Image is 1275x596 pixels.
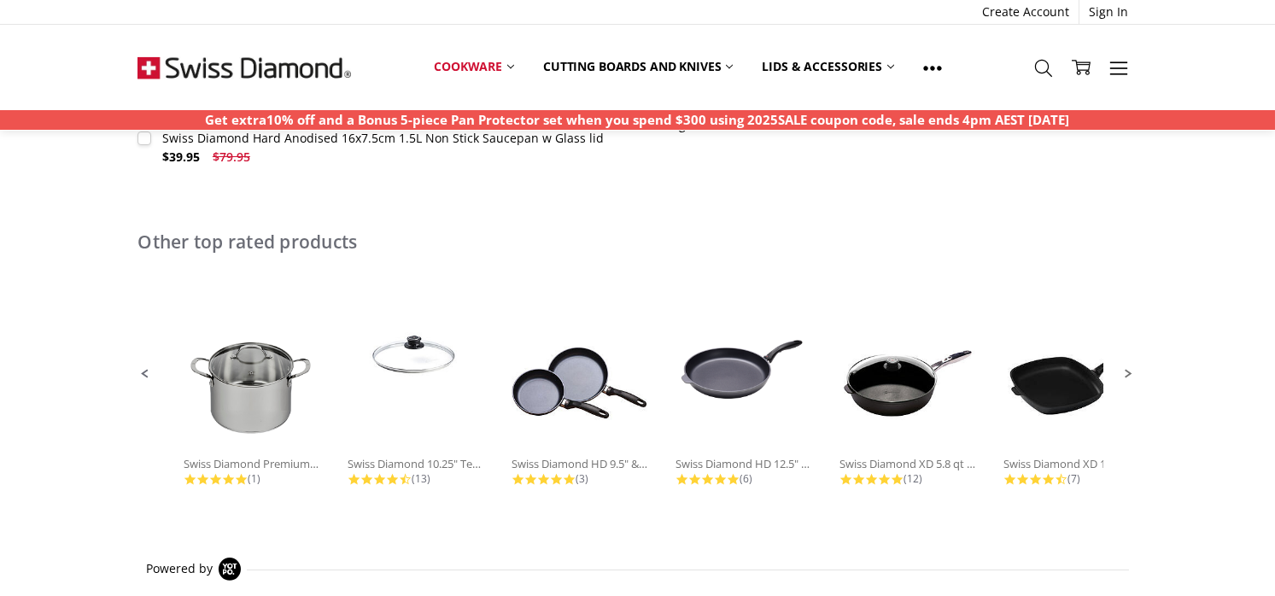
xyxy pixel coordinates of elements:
[348,456,484,471] div: Swiss Diamond 10.25" Tempered Glass...
[137,234,1137,249] h2: Other top rated products
[512,315,648,471] a: Swiss Diamond HD 9.5" & 11"...
[1003,315,1140,471] a: Swiss Diamond XD 11" x 11" Nonstick...
[512,471,648,486] div: 3 Total Reviews
[146,561,213,576] span: Powered by
[419,48,529,85] a: Cookware
[839,315,976,471] a: Swiss Diamond XD 5.8 qt Nonstick...
[909,48,956,86] a: Show All
[676,315,812,471] a: Swiss Diamond HD 12.5" Nonstick Fry...
[1003,456,1140,471] div: Swiss Diamond XD 11" x 11" Nonstick...
[348,471,484,486] div: 13 Total Reviews
[162,149,200,165] span: $39.95
[839,471,976,486] div: 12 Total Reviews
[676,456,812,471] div: Swiss Diamond HD 12.5" Nonstick Fry...
[137,25,351,110] img: Free Shipping On Every Order
[206,110,1070,130] p: Get extra10% off and a Bonus 5-piece Pan Protector set when you spend $300 using 2025SALE coupon ...
[747,48,908,85] a: Lids & Accessories
[1122,366,1138,382] span: Next Promoted Products Page
[348,315,484,471] a: Swiss Diamond 10.25" Tempered Glass...
[184,315,320,471] a: Swiss Diamond Premium Steel DLX 7.6...
[512,456,648,471] div: Swiss Diamond HD 9.5" & 11"...
[184,456,320,471] div: Swiss Diamond Premium Steel DLX 7.6...
[529,48,748,85] a: Cutting boards and knives
[162,130,604,146] div: Swiss Diamond Hard Anodised 16x7.5cm 1.5L Non Stick Saucepan w Glass lid
[184,471,320,486] div: 1 Total Reviews
[137,366,153,382] span: Previous Promoted Products Page
[1003,471,1140,486] div: 7 Total Reviews
[676,471,812,486] div: 6 Total Reviews
[213,149,250,165] span: $79.95
[839,456,976,471] div: Swiss Diamond XD 5.8 qt Nonstick...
